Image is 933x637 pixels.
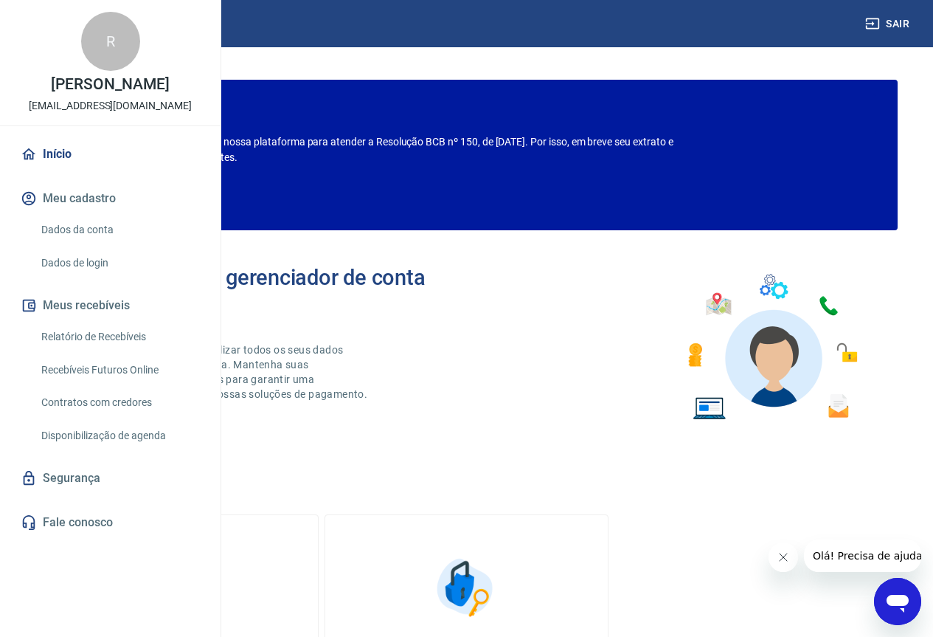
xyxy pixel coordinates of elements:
[18,462,203,495] a: Segurança
[18,289,203,322] button: Meus recebíveis
[81,12,140,71] div: R
[65,266,467,313] h2: Bem-vindo(a) ao gerenciador de conta Vindi
[429,551,503,624] img: Segurança
[675,266,868,429] img: Imagem de um avatar masculino com diversos icones exemplificando as funcionalidades do gerenciado...
[35,421,203,451] a: Disponibilização de agenda
[804,540,921,572] iframe: Mensagem da empresa
[51,77,169,92] p: [PERSON_NAME]
[9,10,124,22] span: Olá! Precisa de ajuda?
[862,10,915,38] button: Sair
[35,388,203,418] a: Contratos com credores
[35,322,203,352] a: Relatório de Recebíveis
[35,355,203,385] a: Recebíveis Futuros Online
[58,134,712,165] p: Estamos realizando adequações em nossa plataforma para atender a Resolução BCB nº 150, de [DATE]....
[35,248,203,278] a: Dados de login
[18,506,203,539] a: Fale conosco
[874,578,921,625] iframe: Botão para abrir a janela de mensagens
[29,98,192,114] p: [EMAIL_ADDRESS][DOMAIN_NAME]
[18,138,203,171] a: Início
[35,215,203,245] a: Dados da conta
[18,182,203,215] button: Meu cadastro
[769,543,798,572] iframe: Fechar mensagem
[35,482,898,497] h5: O que deseja fazer hoje?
